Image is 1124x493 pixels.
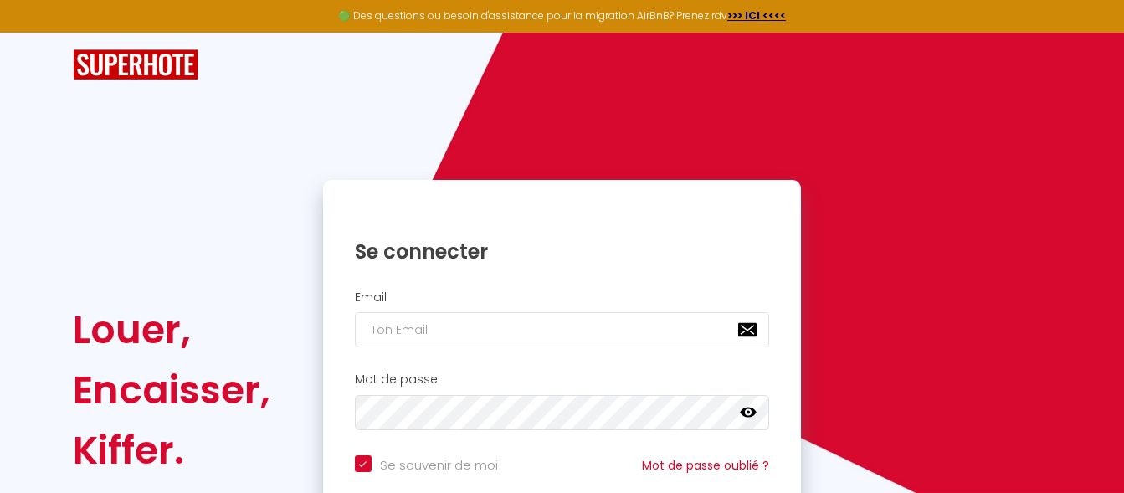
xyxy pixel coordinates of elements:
[355,290,770,305] h2: Email
[642,457,769,474] a: Mot de passe oublié ?
[73,49,198,80] img: SuperHote logo
[73,360,270,420] div: Encaisser,
[355,312,770,347] input: Ton Email
[355,372,770,387] h2: Mot de passe
[727,8,786,23] a: >>> ICI <<<<
[355,239,770,264] h1: Se connecter
[73,300,270,360] div: Louer,
[73,420,270,480] div: Kiffer.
